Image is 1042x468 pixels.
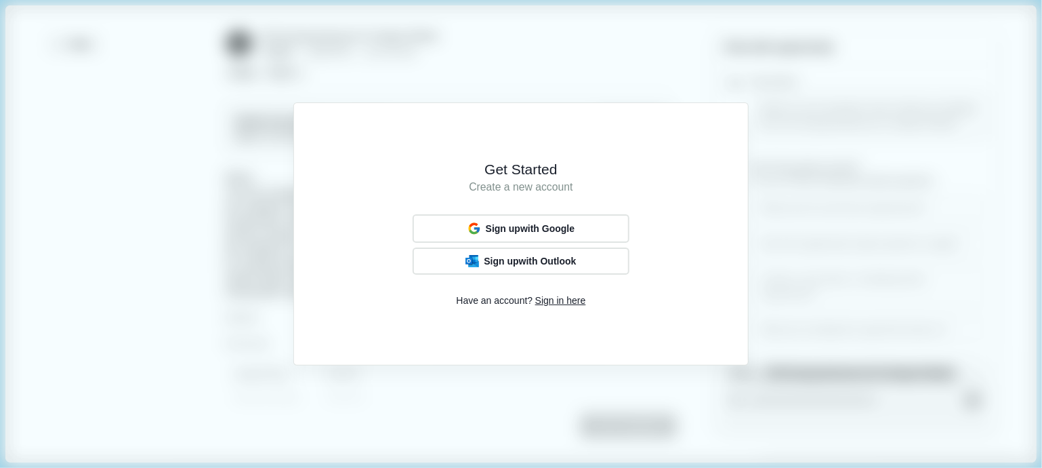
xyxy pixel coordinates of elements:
[413,248,629,275] button: Outlook LogoSign upwith Outlook
[486,223,575,235] span: Sign up with Google
[413,214,629,243] button: Sign upwith Google
[465,255,479,268] img: Outlook Logo
[456,294,533,308] span: Have an account?
[535,294,586,308] span: Sign in here
[484,256,576,267] span: Sign up with Outlook
[313,179,729,196] h1: Create a new account
[313,160,729,179] h1: Get Started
